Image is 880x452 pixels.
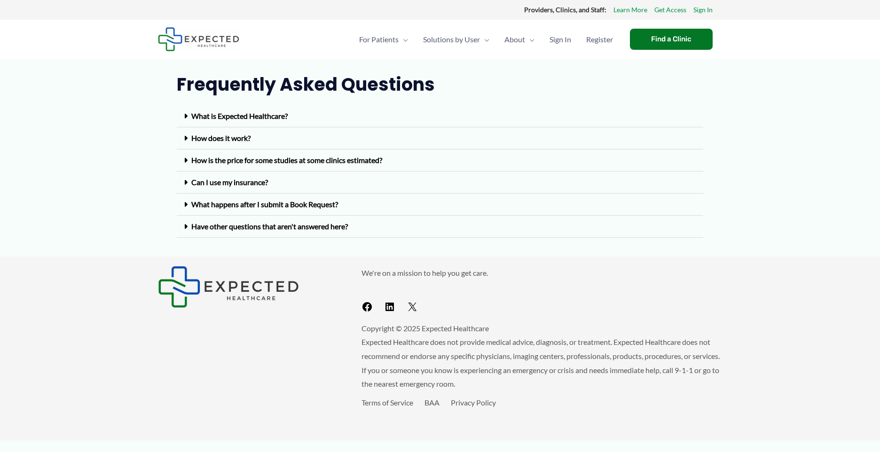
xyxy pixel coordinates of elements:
a: Learn More [613,4,647,16]
a: What happens after I submit a Book Request? [191,200,338,209]
span: Sign In [550,23,571,56]
a: AboutMenu Toggle [497,23,542,56]
aside: Footer Widget 1 [158,266,338,308]
a: How does it work? [191,133,251,142]
a: Sign In [542,23,579,56]
div: What happens after I submit a Book Request? [177,194,703,216]
p: We're on a mission to help you get care. [361,266,722,280]
div: Can I use my insurance? [177,171,703,194]
a: Have other questions that aren't answered here? [191,222,348,231]
span: Solutions by User [423,23,480,56]
div: Have other questions that aren't answered here? [177,216,703,238]
a: Privacy Policy [451,398,496,407]
nav: Primary Site Navigation [352,23,621,56]
span: Register [586,23,613,56]
strong: Providers, Clinics, and Staff: [524,6,606,14]
a: Solutions by UserMenu Toggle [416,23,497,56]
div: How does it work? [177,127,703,149]
a: How is the price for some studies at some clinics estimated? [191,156,382,164]
span: Menu Toggle [399,23,408,56]
span: Expected Healthcare does not provide medical advice, diagnosis, or treatment. Expected Healthcare... [361,337,720,388]
a: Can I use my insurance? [191,178,268,187]
aside: Footer Widget 3 [361,396,722,431]
span: Menu Toggle [525,23,534,56]
a: Find a Clinic [630,29,713,50]
div: What is Expected Healthcare? [177,105,703,127]
span: Menu Toggle [480,23,489,56]
span: About [504,23,525,56]
img: Expected Healthcare Logo - side, dark font, small [158,27,239,51]
span: For Patients [359,23,399,56]
aside: Footer Widget 2 [361,266,722,316]
div: How is the price for some studies at some clinics estimated? [177,149,703,171]
h2: Frequently Asked Questions [177,73,703,96]
a: For PatientsMenu Toggle [352,23,416,56]
a: What is Expected Healthcare? [191,111,288,120]
a: Register [579,23,621,56]
a: Terms of Service [361,398,413,407]
a: BAA [424,398,440,407]
a: Get Access [654,4,686,16]
span: Copyright © 2025 Expected Healthcare [361,324,489,333]
a: Sign In [693,4,713,16]
img: Expected Healthcare Logo - side, dark font, small [158,266,299,308]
